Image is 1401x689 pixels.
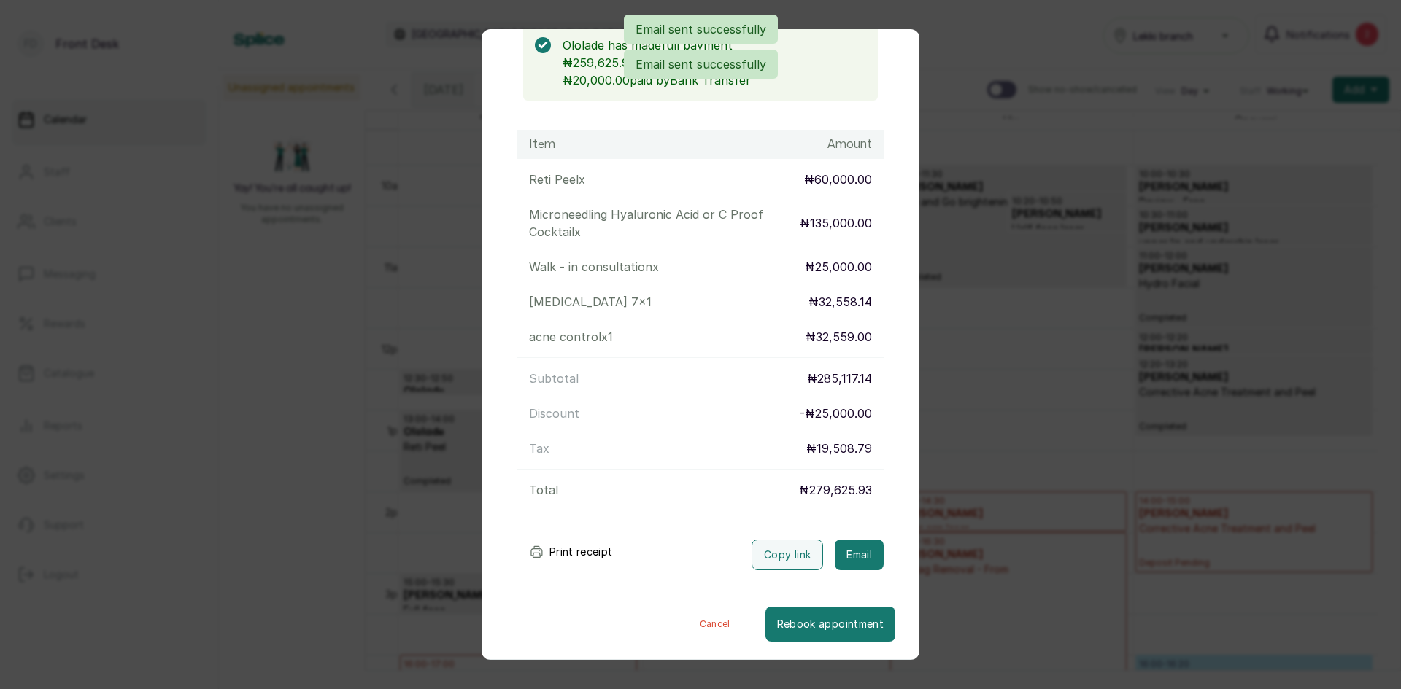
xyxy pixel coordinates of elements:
[805,258,872,276] p: ₦25,000.00
[529,481,558,499] p: Total
[529,440,549,457] p: Tax
[529,370,579,387] p: Subtotal
[806,440,872,457] p: ₦19,508.79
[517,537,625,567] button: Print receipt
[529,328,613,346] p: acne control x 1
[808,293,872,311] p: ₦32,558.14
[636,20,766,38] p: Email sent successfully
[529,405,579,422] p: Discount
[799,481,872,499] p: ₦279,625.93
[827,136,872,153] h1: Amount
[529,293,652,311] p: [MEDICAL_DATA] 7 x 1
[529,171,585,188] p: Reti Peel x
[765,607,895,642] button: Rebook appointment
[529,136,555,153] h1: Item
[804,171,872,188] p: ₦60,000.00
[529,258,659,276] p: Walk - in consultation x
[636,55,766,73] p: Email sent successfully
[800,214,872,232] p: ₦135,000.00
[800,405,872,422] p: - ₦25,000.00
[807,370,872,387] p: ₦285,117.14
[563,71,866,89] p: ₦20,000.00 paid by Bank Transfer
[835,540,884,570] button: Email
[665,607,765,642] button: Cancel
[529,206,800,241] p: Microneedling Hyaluronic Acid or C Proof Cocktail x
[806,328,872,346] p: ₦32,559.00
[752,540,823,570] button: Copy link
